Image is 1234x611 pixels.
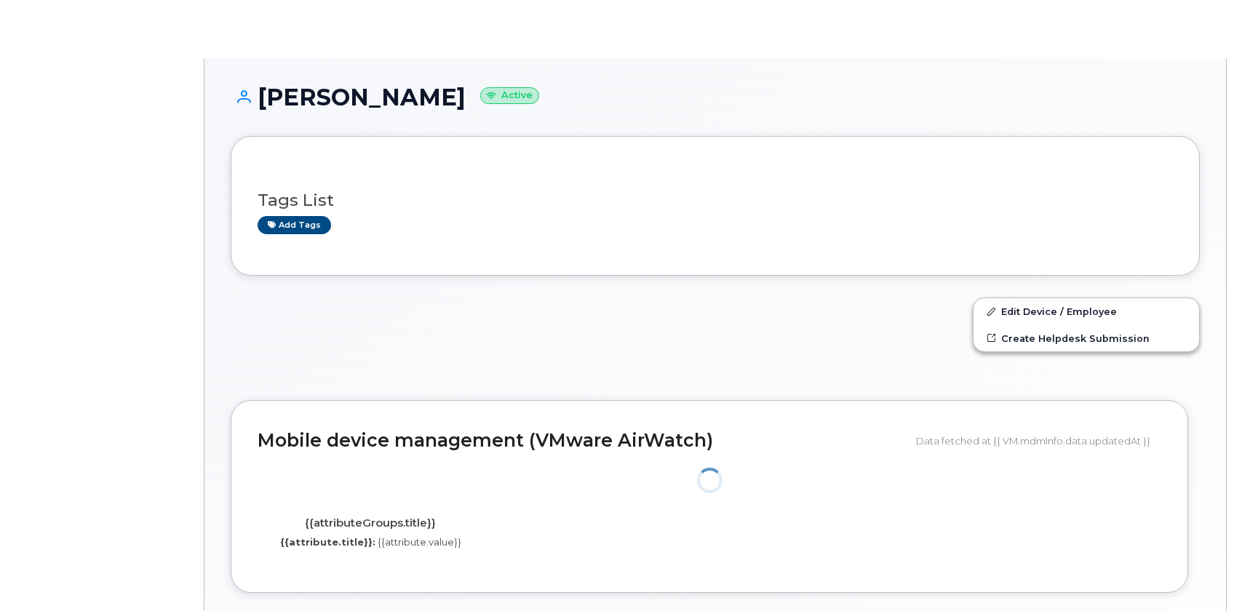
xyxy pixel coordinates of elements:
small: Active [480,87,539,104]
h3: Tags List [258,191,1173,209]
span: {{attribute.value}} [378,536,461,548]
h2: Mobile device management (VMware AirWatch) [258,431,905,451]
h1: [PERSON_NAME] [231,84,1200,110]
a: Add tags [258,216,331,234]
a: Edit Device / Employee [974,298,1199,324]
a: Create Helpdesk Submission [974,325,1199,351]
label: {{attribute.title}}: [280,535,375,549]
h4: {{attributeGroups.title}} [268,517,473,530]
div: Data fetched at {{ VM.mdmInfo.data.updatedAt }} [916,427,1161,455]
